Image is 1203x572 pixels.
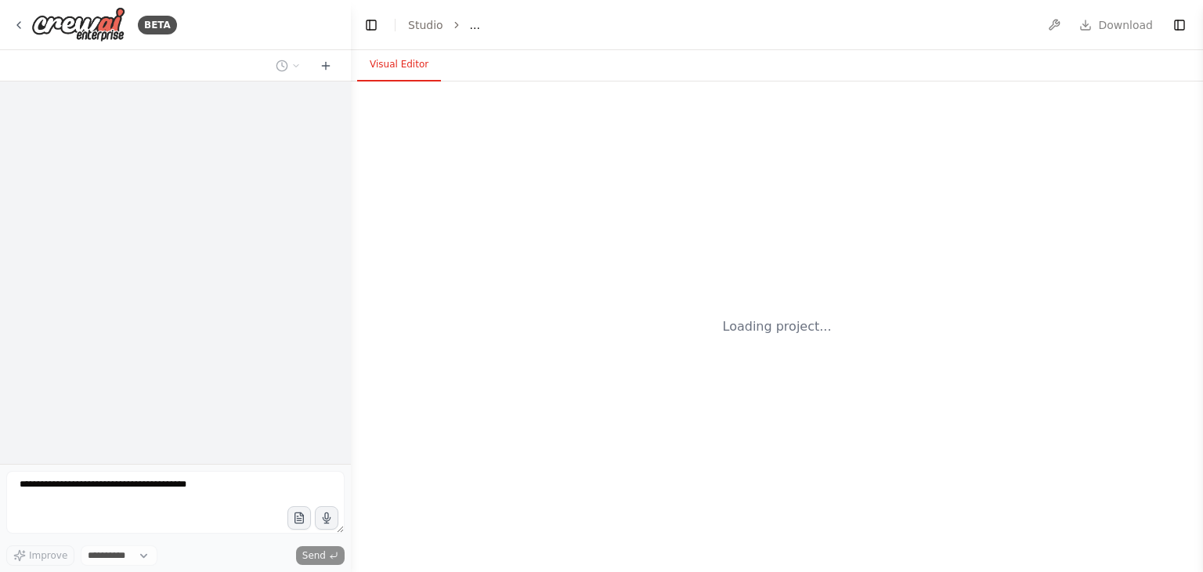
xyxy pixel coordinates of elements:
[315,506,338,530] button: Click to speak your automation idea
[408,19,443,31] a: Studio
[6,545,74,566] button: Improve
[138,16,177,34] div: BETA
[408,17,480,33] nav: breadcrumb
[360,14,382,36] button: Hide left sidebar
[31,7,125,42] img: Logo
[1169,14,1190,36] button: Show right sidebar
[296,546,345,565] button: Send
[287,506,311,530] button: Upload files
[269,56,307,75] button: Switch to previous chat
[723,317,832,336] div: Loading project...
[470,17,480,33] span: ...
[313,56,338,75] button: Start a new chat
[29,549,67,562] span: Improve
[357,49,441,81] button: Visual Editor
[302,549,326,562] span: Send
